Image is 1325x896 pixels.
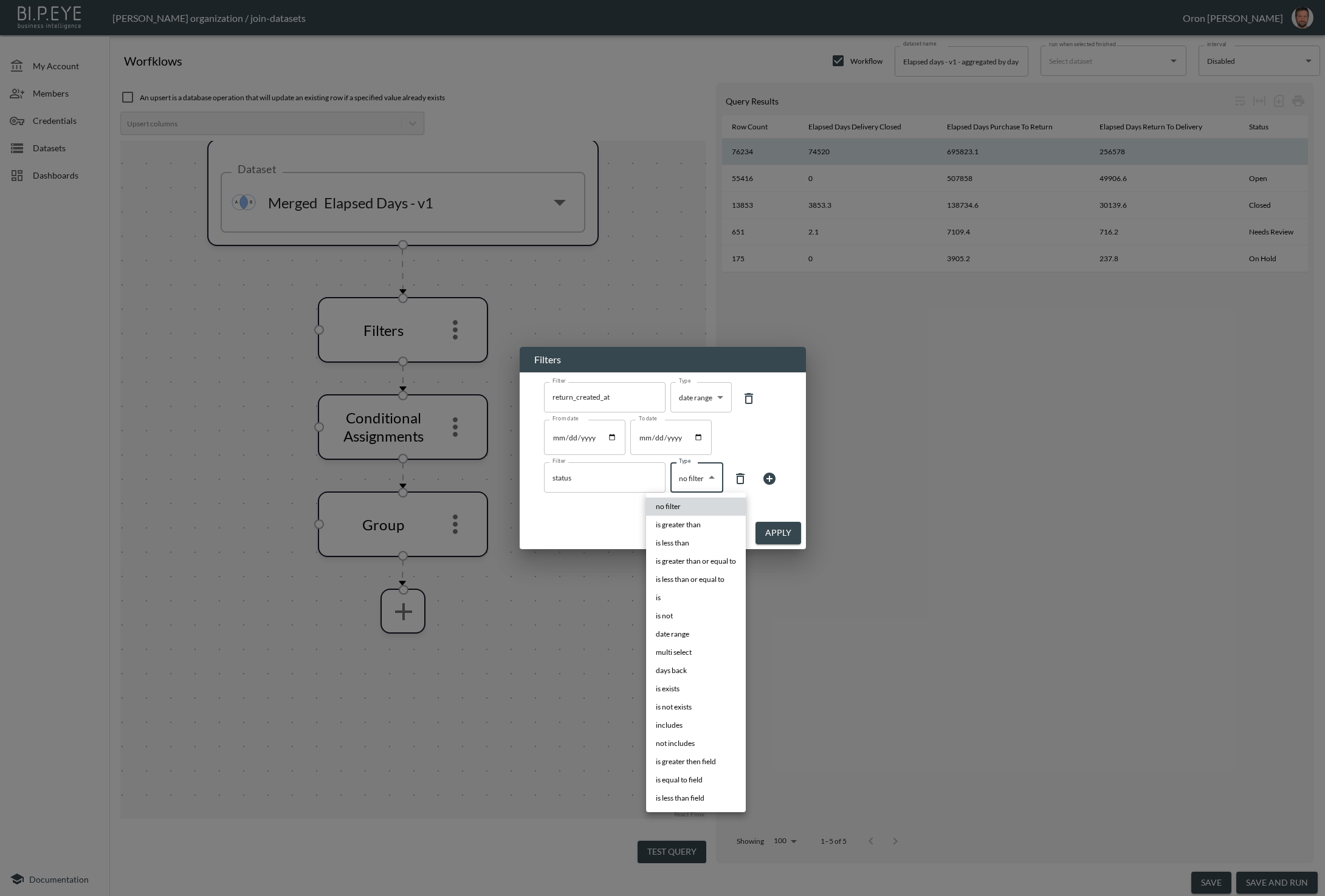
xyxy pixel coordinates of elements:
[656,756,716,767] span: is greater then field
[656,720,683,731] span: includes
[656,683,680,694] span: is exists
[656,501,681,512] span: no filter
[656,738,695,749] span: not includes
[656,538,689,549] span: is less than
[656,610,673,621] span: is not
[656,647,692,658] span: multi select
[656,775,703,785] span: is equal to field
[656,665,687,676] span: days back
[656,592,661,603] span: is
[656,574,724,585] span: is less than or equal to
[656,629,689,640] span: date range
[656,702,692,713] span: is not exists
[656,793,704,804] span: is less than field
[656,556,736,567] span: is greater than or equal to
[656,519,701,530] span: is greater than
